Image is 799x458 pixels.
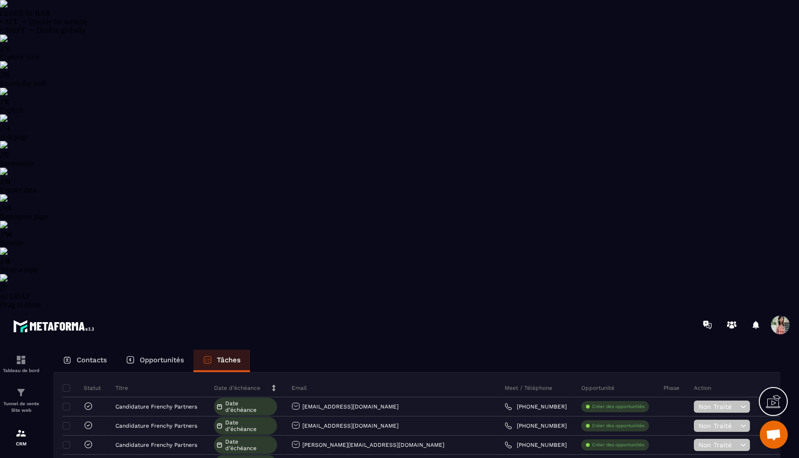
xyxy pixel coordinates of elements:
[292,384,307,392] p: Email
[505,403,567,410] a: [PHONE_NUMBER]
[2,441,40,446] p: CRM
[505,422,567,430] a: [PHONE_NUMBER]
[116,350,193,372] a: Opportunités
[592,442,644,448] p: Créer des opportunités
[663,384,679,392] p: Phase
[13,317,97,335] img: logo
[15,354,27,366] img: formation
[505,441,567,449] a: [PHONE_NUMBER]
[505,384,552,392] p: Meet / Téléphone
[53,350,116,372] a: Contacts
[115,423,197,429] p: Candidature Frenchy Partners
[592,403,644,410] p: Créer des opportunités
[115,384,128,392] p: Titre
[225,438,275,451] span: Date d’échéance
[115,442,197,448] p: Candidature Frenchy Partners
[581,384,614,392] p: Opportunité
[225,419,275,432] span: Date d’échéance
[699,441,738,449] span: Non Traité
[760,421,788,449] div: Ouvrir le chat
[2,421,40,453] a: formationformationCRM
[193,350,250,372] a: Tâches
[699,422,738,430] span: Non Traité
[694,384,711,392] p: Action
[140,356,184,364] p: Opportunités
[15,387,27,398] img: formation
[2,368,40,373] p: Tableau de bord
[2,347,40,380] a: formationformationTableau de bord
[15,428,27,439] img: formation
[699,403,738,410] span: Non Traité
[2,401,40,414] p: Tunnel de vente Site web
[592,423,644,429] p: Créer des opportunités
[2,380,40,421] a: formationformationTunnel de vente Site web
[225,400,275,413] span: Date d’échéance
[77,356,107,364] p: Contacts
[115,403,197,410] p: Candidature Frenchy Partners
[217,356,241,364] p: Tâches
[65,384,101,392] p: Statut
[214,384,260,392] p: Date d’échéance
